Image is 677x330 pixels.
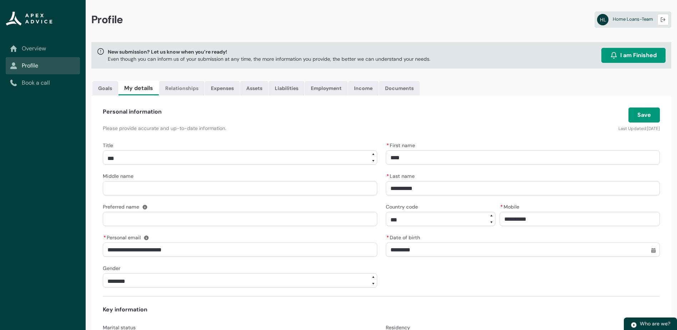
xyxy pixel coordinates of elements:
[10,44,76,53] a: Overview
[348,81,379,95] a: Income
[601,48,666,63] button: I am Finished
[386,140,418,149] label: First name
[103,234,106,241] abbr: required
[631,322,637,328] img: play.svg
[387,234,389,241] abbr: required
[6,11,52,26] img: Apex Advice Group
[610,52,617,59] img: alarm.svg
[386,232,423,241] label: Date of birth
[205,81,240,95] a: Expenses
[387,173,389,179] abbr: required
[620,51,657,60] span: I am Finished
[647,126,660,131] lightning-formatted-date-time: [DATE]
[118,81,159,95] a: My details
[91,13,123,26] span: Profile
[108,48,430,55] span: New submission? Let us know when you’re ready!
[92,81,118,95] a: Goals
[269,81,304,95] a: Liabilities
[305,81,348,95] a: Employment
[613,16,653,22] span: Home Loans-Team
[386,171,418,180] label: Last name
[103,202,142,210] label: Preferred name
[159,81,204,95] a: Relationships
[657,14,669,25] button: Logout
[10,61,76,70] a: Profile
[103,142,113,149] span: Title
[597,14,608,25] abbr: HL
[6,40,80,91] nav: Sub page
[640,320,670,327] span: Who are we?
[240,81,268,95] a: Assets
[628,107,660,122] button: Save
[379,81,420,95] a: Documents
[387,142,389,149] abbr: required
[103,171,136,180] label: Middle name
[103,125,471,132] p: Please provide accurate and up-to-date information.
[108,55,430,62] p: Even though you can inform us of your submission at any time, the more information you provide, t...
[103,232,143,241] label: Personal email
[500,204,503,210] abbr: required
[595,11,671,28] a: HLHome Loans-Team
[103,305,660,314] h4: Key information
[618,126,647,131] lightning-formatted-text: Last Updated:
[103,265,120,271] span: Gender
[386,204,418,210] span: Country code
[10,79,76,87] a: Book a call
[103,107,162,116] h4: Personal information
[500,202,522,210] label: Mobile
